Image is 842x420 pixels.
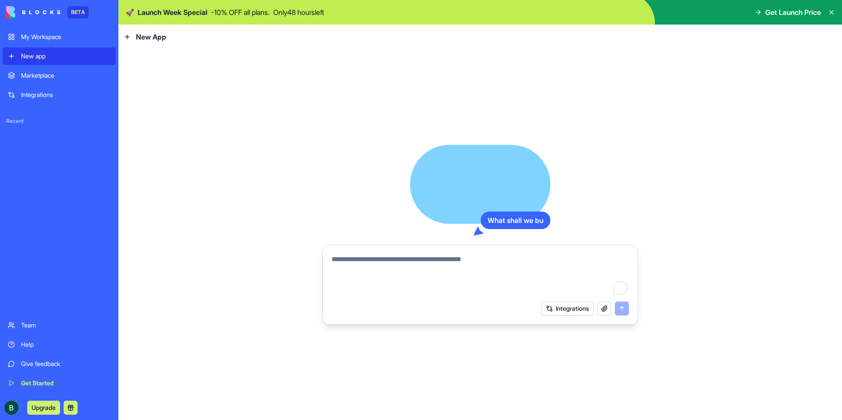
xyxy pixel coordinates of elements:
textarea: To enrich screen reader interactions, please activate Accessibility in Grammarly extension settings [332,254,629,296]
img: logo [6,6,61,18]
button: Integrations [541,302,594,316]
a: Team [3,316,116,334]
a: My Workspace [3,28,116,46]
span: Launch Week Special [138,7,207,18]
div: Get Started [21,379,111,388]
div: Integrations [21,90,111,99]
span: New App [136,32,166,42]
div: Team [21,321,111,330]
span: 🚀 [125,7,134,18]
div: Give feedback [21,359,111,368]
div: BETA [68,6,89,18]
p: Only 48 hours left [273,7,324,18]
div: My Workspace [21,32,111,41]
div: Help [21,340,111,349]
a: Integrations [3,86,116,104]
a: Give feedback [3,355,116,373]
span: Recent [3,118,116,125]
div: Marketplace [21,71,111,80]
a: BETA [6,6,89,18]
a: New app [3,47,116,65]
a: Marketplace [3,67,116,84]
a: Get Started [3,374,116,392]
button: Upgrade [27,401,60,415]
span: Get Launch Price [765,7,821,18]
p: - 10 % OFF all plans. [211,7,270,18]
a: Upgrade [27,403,60,412]
div: What shall we bu [481,212,550,229]
a: Help [3,336,116,353]
img: ACg8ocKpDlBWHLFVTIGsxwiiO9cvYapyMi_vnfVNE_B2RElq0lCoGGg=s96-c [4,401,18,415]
div: New app [21,52,111,61]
